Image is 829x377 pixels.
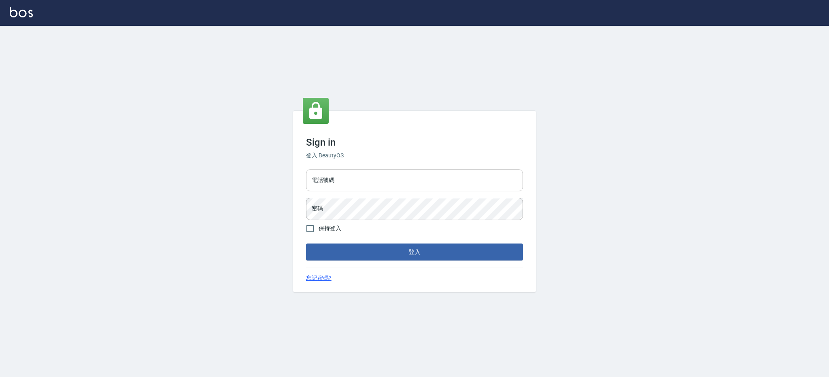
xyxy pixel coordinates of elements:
[306,137,523,148] h3: Sign in
[10,7,33,17] img: Logo
[306,274,332,282] a: 忘記密碼?
[306,244,523,261] button: 登入
[319,224,341,233] span: 保持登入
[306,151,523,160] h6: 登入 BeautyOS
